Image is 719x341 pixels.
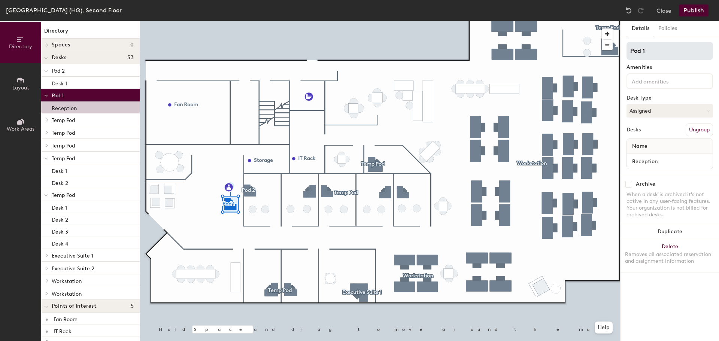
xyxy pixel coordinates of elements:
[621,239,719,272] button: DeleteRemoves all associated reservation and assignment information
[52,166,67,174] p: Desk 1
[54,314,78,323] p: Fan Room
[52,192,75,198] span: Temp Pod
[656,4,671,16] button: Close
[130,42,134,48] span: 0
[12,85,29,91] span: Layout
[52,92,64,99] span: Pod 1
[627,191,713,218] div: When a desk is archived it's not active in any user-facing features. Your organization is not bil...
[54,326,72,335] p: IT Rack
[679,4,709,16] button: Publish
[52,78,67,87] p: Desk 1
[628,140,651,153] span: Name
[127,55,134,61] span: 53
[627,64,713,70] div: Amenities
[637,7,644,14] img: Redo
[52,55,66,61] span: Desks
[627,104,713,118] button: Assigned
[52,265,94,272] span: Executive Suite 2
[52,130,75,136] span: Temp Pod
[627,95,713,101] div: Desk Type
[595,322,613,334] button: Help
[654,21,682,36] button: Policies
[9,43,32,50] span: Directory
[52,226,68,235] p: Desk 3
[630,76,698,85] input: Add amenities
[52,238,68,247] p: Desk 4
[625,7,632,14] img: Undo
[52,68,65,74] span: Pod 2
[627,21,654,36] button: Details
[7,126,34,132] span: Work Areas
[625,251,715,265] div: Removes all associated reservation and assignment information
[52,291,82,297] span: Workstation
[686,124,713,136] button: Ungroup
[52,42,70,48] span: Spaces
[52,214,68,223] p: Desk 2
[52,203,67,211] p: Desk 1
[52,103,77,112] p: Reception
[52,117,75,124] span: Temp Pod
[52,143,75,149] span: Temp Pod
[41,27,140,39] h1: Directory
[52,155,75,162] span: Temp Pod
[636,181,655,187] div: Archive
[131,303,134,309] span: 5
[52,278,82,284] span: Workstation
[621,224,719,239] button: Duplicate
[52,303,96,309] span: Points of interest
[52,178,68,186] p: Desk 2
[52,253,93,259] span: Executive Suite 1
[6,6,122,15] div: [GEOGRAPHIC_DATA] (HQ), Second Floor
[628,156,711,167] input: Unnamed desk
[627,127,641,133] div: Desks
